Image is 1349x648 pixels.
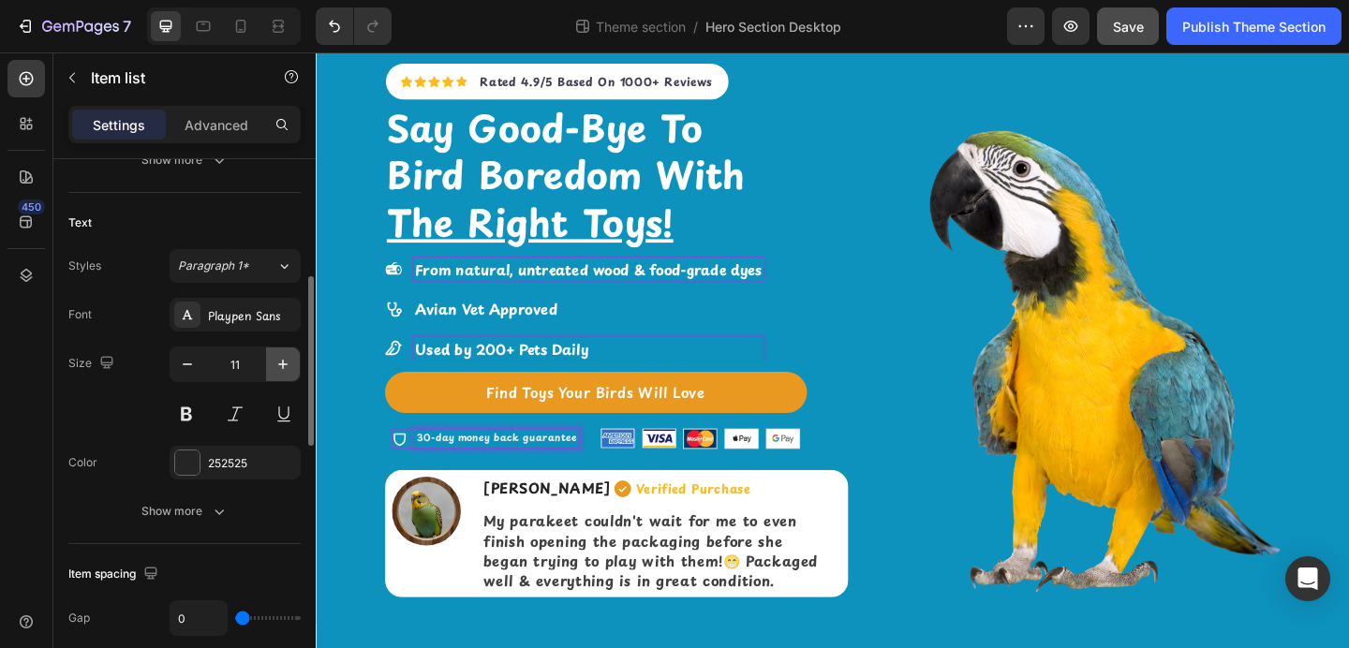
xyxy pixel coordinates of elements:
[68,494,301,528] button: Show more
[68,306,92,323] div: Font
[93,115,145,135] p: Settings
[178,258,249,274] span: Paragraph 1*
[68,610,90,626] div: Gap
[170,249,301,283] button: Paragraph 1*
[182,463,320,485] strong: [PERSON_NAME]
[489,409,526,432] img: Alt Image
[354,409,392,431] img: Alt Image
[185,115,248,135] p: Advanced
[693,17,698,37] span: /
[180,498,560,587] div: Rich Text Editor. Editing area: main
[208,307,296,324] div: Playpen Sans
[7,7,140,45] button: 7
[1166,7,1342,45] button: Publish Theme Section
[316,7,392,45] div: Undo/Redo
[1113,19,1144,35] span: Save
[68,454,97,471] div: Color
[399,409,437,432] img: Alt Image
[1182,17,1326,37] div: Publish Theme Section
[444,409,482,432] img: Alt Image
[68,214,92,231] div: Text
[705,17,841,37] span: Hero Section Desktop
[208,455,296,472] div: 252525
[170,601,227,635] input: Auto
[141,151,229,169] div: Show more
[1097,7,1159,45] button: Save
[91,66,250,89] p: Item list
[123,15,131,37] p: 7
[348,465,473,485] strong: Verified Purchase
[316,52,1349,648] iframe: Design area
[18,199,45,214] div: 450
[182,498,545,584] strong: My parakeet couldn't wait for me to even finish opening the packaging before she began trying to ...
[68,143,301,177] button: Show more
[592,17,689,37] span: Theme section
[607,85,1111,589] img: gempages_523568183311860824-e3ae008d-2e56-4027-ad0b-68c2cf22f265.png
[1285,556,1330,601] div: Open Intercom Messenger
[68,562,162,587] div: Item spacing
[82,462,157,537] img: gempages_523568183311860824-87db3d93-1102-4f78-91d7-bf6f8d50bf7e.png
[68,351,118,376] div: Size
[141,502,229,521] div: Show more
[68,258,101,274] div: Styles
